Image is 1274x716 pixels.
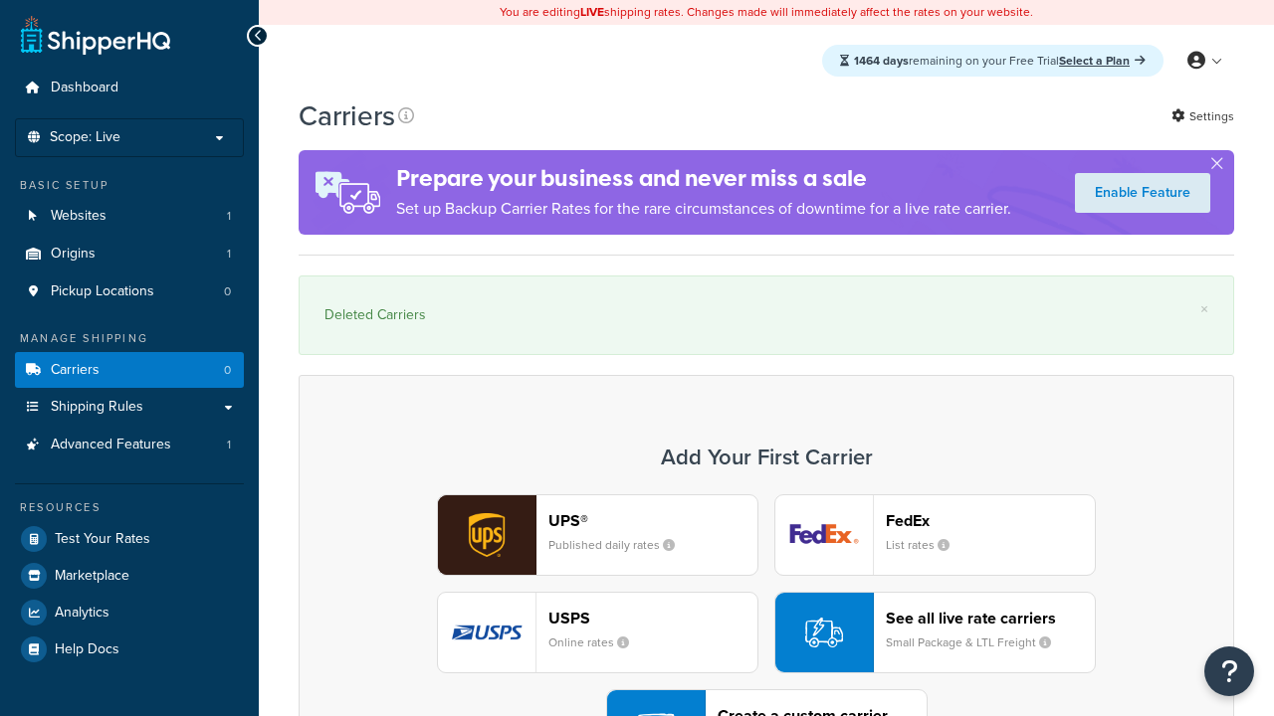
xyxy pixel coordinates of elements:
a: Select a Plan [1059,52,1146,70]
img: ad-rules-rateshop-fe6ec290ccb7230408bd80ed9643f0289d75e0ffd9eb532fc0e269fcd187b520.png [299,150,396,235]
span: 1 [227,246,231,263]
a: Pickup Locations 0 [15,273,244,310]
a: Dashboard [15,70,244,106]
span: Advanced Features [51,437,171,453]
p: Set up Backup Carrier Rates for the rare circumstances of downtime for a live rate carrier. [396,195,1011,223]
a: Origins 1 [15,236,244,272]
span: Shipping Rules [51,399,143,416]
button: Open Resource Center [1204,646,1254,696]
small: Small Package & LTL Freight [886,633,1067,651]
div: Deleted Carriers [324,301,1208,329]
small: Published daily rates [548,536,691,554]
h4: Prepare your business and never miss a sale [396,162,1011,195]
span: 1 [227,208,231,225]
img: icon-carrier-liverate-becf4550.svg [805,614,843,651]
button: See all live rate carriersSmall Package & LTL Freight [774,592,1096,673]
div: remaining on your Free Trial [822,45,1164,77]
b: LIVE [580,3,604,21]
a: Websites 1 [15,198,244,235]
span: 1 [227,437,231,453]
li: Carriers [15,352,244,389]
h3: Add Your First Carrier [319,446,1213,469]
span: Analytics [55,605,109,622]
span: Pickup Locations [51,283,154,300]
small: List rates [886,536,965,554]
span: Dashboard [51,80,118,96]
div: Manage Shipping [15,330,244,347]
a: Help Docs [15,631,244,667]
span: 0 [224,362,231,379]
li: Pickup Locations [15,273,244,310]
header: UPS® [548,511,757,530]
a: Shipping Rules [15,389,244,426]
strong: 1464 days [854,52,909,70]
li: Websites [15,198,244,235]
header: USPS [548,609,757,627]
header: FedEx [886,511,1095,530]
a: Analytics [15,595,244,630]
li: Origins [15,236,244,272]
div: Resources [15,499,244,516]
span: Test Your Rates [55,531,150,548]
a: Test Your Rates [15,521,244,557]
div: Basic Setup [15,177,244,194]
span: Websites [51,208,106,225]
li: Advanced Features [15,427,244,463]
span: Scope: Live [50,129,120,146]
span: Origins [51,246,96,263]
a: Enable Feature [1075,173,1210,213]
h1: Carriers [299,96,395,135]
a: Advanced Features 1 [15,427,244,463]
img: fedEx logo [775,495,873,575]
button: ups logoUPS®Published daily rates [437,494,758,576]
button: fedEx logoFedExList rates [774,494,1096,576]
header: See all live rate carriers [886,609,1095,627]
small: Online rates [548,633,645,651]
img: usps logo [438,593,535,672]
img: ups logo [438,495,535,575]
a: Settings [1171,102,1234,130]
a: ShipperHQ Home [21,15,170,55]
span: Help Docs [55,641,119,658]
button: usps logoUSPSOnline rates [437,592,758,673]
a: Marketplace [15,558,244,594]
a: Carriers 0 [15,352,244,389]
a: × [1200,301,1208,317]
span: Marketplace [55,568,129,585]
span: Carriers [51,362,100,379]
span: 0 [224,283,231,300]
